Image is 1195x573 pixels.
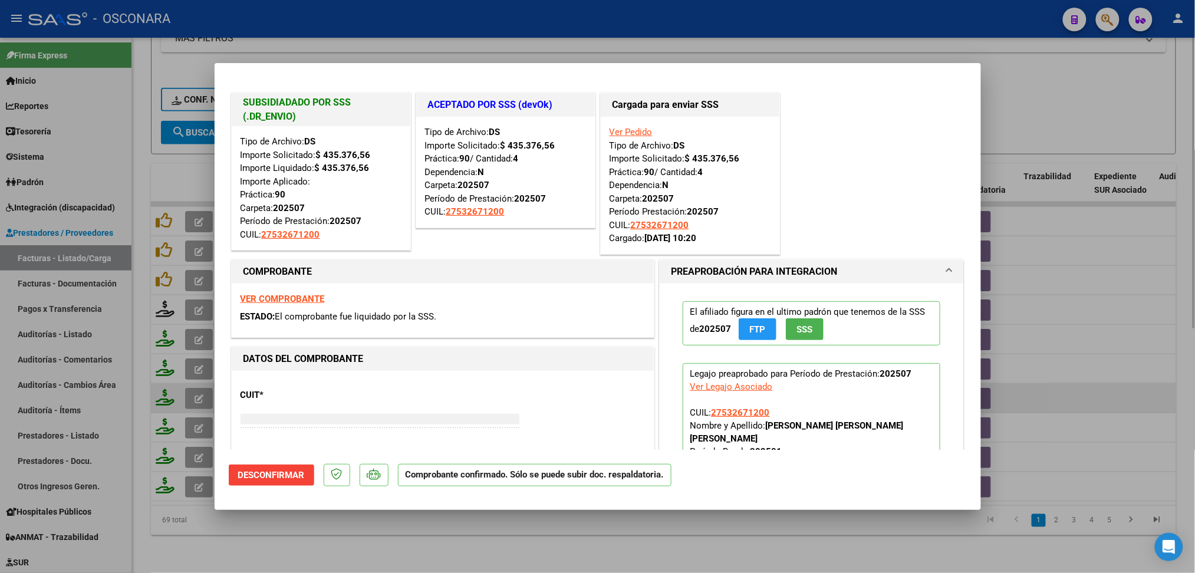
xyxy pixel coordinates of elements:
strong: 202507 [274,203,305,213]
span: 27532671200 [712,407,770,418]
a: VER COMPROBANTE [241,294,325,304]
p: Legajo preaprobado para Período de Prestación: [683,363,941,489]
div: Ver Legajo Asociado [690,380,773,393]
strong: N [478,167,485,177]
span: ANALISIS PRESTADOR [241,449,330,460]
span: ESTADO: [241,311,275,322]
strong: 202501 [750,446,782,457]
span: FTP [749,324,765,335]
strong: $ 435.376,56 [685,153,740,164]
strong: DS [489,127,501,137]
strong: DATOS DEL COMPROBANTE [243,353,364,364]
strong: 4 [513,153,519,164]
button: FTP [739,318,776,340]
strong: 202507 [687,206,719,217]
p: El afiliado figura en el ultimo padrón que tenemos de la SSS de [683,301,941,345]
span: Desconfirmar [238,470,305,480]
strong: 90 [460,153,470,164]
h1: ACEPTADO POR SSS (devOk) [428,98,583,112]
span: 27532671200 [446,206,505,217]
h1: SUBSIDIADADO POR SSS (.DR_ENVIO) [243,95,399,124]
strong: 202507 [880,368,912,379]
strong: 202507 [515,193,547,204]
span: El comprobante fue liquidado por la SSS. [275,311,437,322]
span: 27532671200 [262,229,320,240]
div: PREAPROBACIÓN PARA INTEGRACION [660,284,964,516]
button: Desconfirmar [229,465,314,486]
strong: 90 [275,189,286,200]
p: CUIT [241,388,362,402]
strong: [DATE] 10:20 [645,233,697,243]
p: Comprobante confirmado. Sólo se puede subir doc. respaldatoria. [398,464,671,487]
strong: [PERSON_NAME] [PERSON_NAME] [PERSON_NAME] [690,420,904,444]
strong: $ 435.376,56 [315,163,370,173]
strong: 90 [644,167,655,177]
strong: $ 435.376,56 [316,150,371,160]
div: Tipo de Archivo: Importe Solicitado: Práctica: / Cantidad: Dependencia: Carpeta: Período de Prest... [425,126,586,219]
strong: 4 [698,167,703,177]
div: Open Intercom Messenger [1155,533,1183,561]
strong: N [663,180,669,190]
div: Tipo de Archivo: Importe Solicitado: Práctica: / Cantidad: Dependencia: Carpeta: Período Prestaci... [610,126,771,245]
a: Ver Pedido [610,127,653,137]
div: Tipo de Archivo: Importe Solicitado: Importe Liquidado: Importe Aplicado: Práctica: Carpeta: Perí... [241,135,401,241]
span: CUIL: Nombre y Apellido: Período Desde: Período Hasta: Admite Dependencia: [690,407,904,483]
strong: DS [305,136,316,147]
strong: 202507 [330,216,362,226]
strong: COMPROBANTE [243,266,312,277]
strong: 202507 [700,324,732,334]
strong: $ 435.376,56 [501,140,555,151]
strong: 202507 [458,180,490,190]
button: SSS [786,318,824,340]
mat-expansion-panel-header: PREAPROBACIÓN PARA INTEGRACION [660,260,964,284]
h1: PREAPROBACIÓN PARA INTEGRACION [671,265,838,279]
span: SSS [796,324,812,335]
strong: 202507 [643,193,674,204]
strong: DS [674,140,685,151]
h1: Cargada para enviar SSS [613,98,768,112]
span: 27532671200 [631,220,689,230]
